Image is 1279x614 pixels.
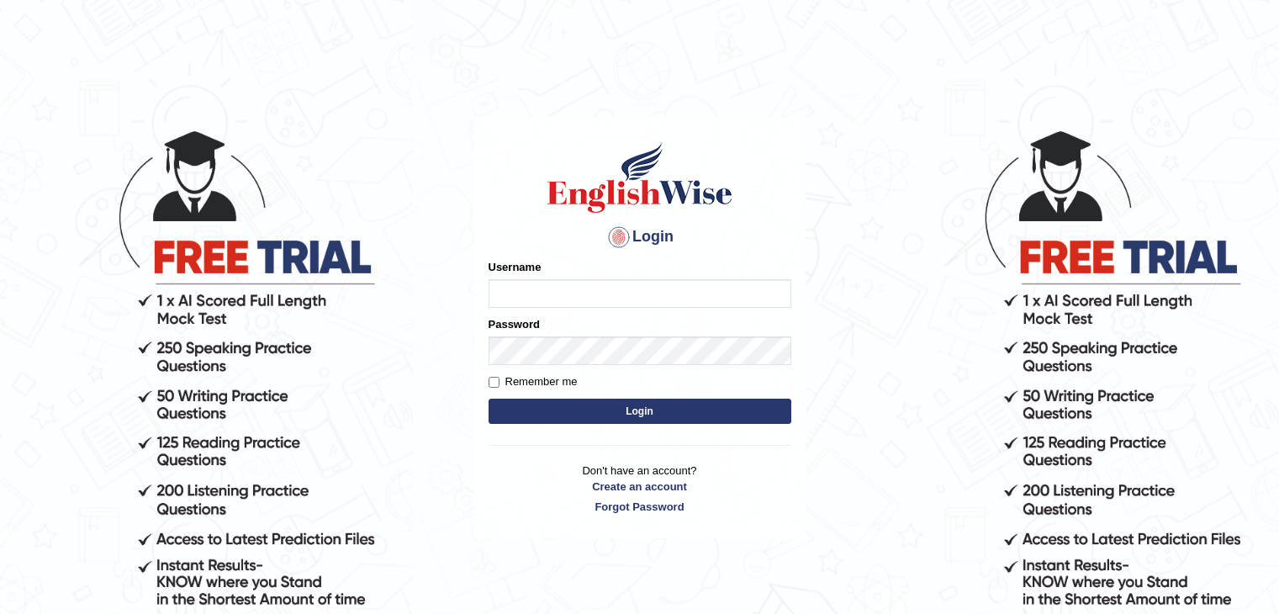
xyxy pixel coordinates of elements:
input: Remember me [489,377,499,388]
label: Password [489,316,540,332]
label: Remember me [489,373,578,390]
img: Logo of English Wise sign in for intelligent practice with AI [544,140,736,215]
a: Forgot Password [489,499,791,515]
h4: Login [489,224,791,251]
button: Login [489,399,791,424]
p: Don't have an account? [489,463,791,515]
a: Create an account [489,479,791,495]
label: Username [489,259,542,275]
